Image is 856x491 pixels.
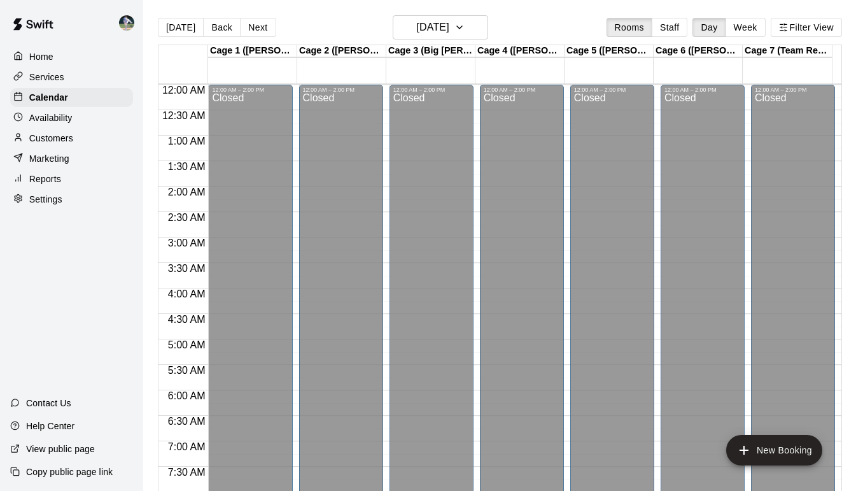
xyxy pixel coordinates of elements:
button: Day [692,18,726,37]
div: 12:00 AM – 2:00 PM [393,87,470,93]
p: Services [29,71,64,83]
div: Cage 4 ([PERSON_NAME]) [475,45,565,57]
a: Services [10,68,133,87]
a: Availability [10,108,133,127]
p: Marketing [29,152,69,165]
a: Calendar [10,88,133,107]
div: Cage 3 (Big [PERSON_NAME]) [386,45,475,57]
span: 6:30 AM [165,416,209,427]
span: 5:30 AM [165,365,209,376]
button: [DATE] [158,18,204,37]
a: Customers [10,129,133,148]
button: [DATE] [393,15,488,39]
p: View public page [26,443,95,455]
p: Customers [29,132,73,145]
a: Marketing [10,149,133,168]
p: Settings [29,193,62,206]
h6: [DATE] [416,18,449,36]
p: Copy public page link [26,466,113,478]
div: Cage 2 ([PERSON_NAME]) [297,45,386,57]
a: Settings [10,190,133,209]
button: Week [726,18,766,37]
span: 3:00 AM [165,238,209,248]
p: Availability [29,111,73,124]
p: Reports [29,173,61,185]
p: Contact Us [26,397,71,409]
span: 4:30 AM [165,314,209,325]
div: 12:00 AM – 2:00 PM [755,87,831,93]
img: Chad Bell [119,15,134,31]
div: Cage 7 (Team Rental) [743,45,832,57]
div: Chad Bell [116,10,143,36]
span: 7:30 AM [165,467,209,478]
button: Rooms [607,18,652,37]
span: 3:30 AM [165,263,209,274]
button: add [726,435,822,466]
span: 2:30 AM [165,212,209,223]
div: 12:00 AM – 2:00 PM [484,87,560,93]
div: Cage 1 ([PERSON_NAME]) [208,45,297,57]
div: Cage 6 ([PERSON_NAME]) [654,45,743,57]
span: 5:00 AM [165,339,209,350]
span: 7:00 AM [165,441,209,452]
div: Cage 5 ([PERSON_NAME]) [565,45,654,57]
p: Calendar [29,91,68,104]
button: Filter View [771,18,842,37]
button: Staff [652,18,688,37]
span: 12:30 AM [159,110,209,121]
div: 12:00 AM – 2:00 PM [212,87,288,93]
div: 12:00 AM – 2:00 PM [574,87,650,93]
a: Home [10,47,133,66]
span: 1:00 AM [165,136,209,146]
span: 6:00 AM [165,390,209,401]
p: Home [29,50,53,63]
div: 12:00 AM – 2:00 PM [303,87,379,93]
p: Help Center [26,420,74,432]
span: 12:00 AM [159,85,209,96]
button: Next [240,18,276,37]
span: 2:00 AM [165,187,209,197]
span: 1:30 AM [165,161,209,172]
button: Back [203,18,241,37]
span: 4:00 AM [165,288,209,299]
div: 12:00 AM – 2:00 PM [664,87,741,93]
a: Reports [10,169,133,189]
